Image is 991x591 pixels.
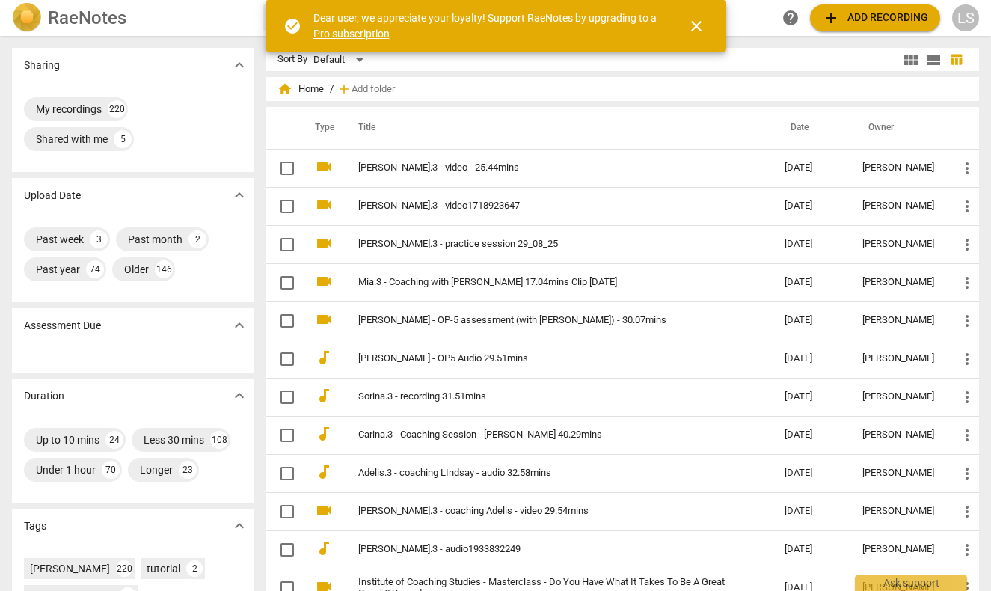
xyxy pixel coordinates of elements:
[36,132,108,147] div: Shared with me
[36,432,99,447] div: Up to 10 mins
[155,260,173,278] div: 146
[230,186,248,204] span: expand_more
[277,82,292,97] span: home
[358,353,731,364] a: [PERSON_NAME] - OP5 Audio 29.51mins
[144,432,204,447] div: Less 30 mins
[315,349,333,367] span: audiotrack
[358,468,731,479] a: Adelis.3 - coaching LIndsay - audio 32.58mins
[313,28,390,40] a: Pro subscription
[315,501,333,519] span: videocam
[862,391,934,402] div: [PERSON_NAME]
[822,9,928,27] span: Add recording
[358,429,731,441] a: Carina.3 - Coaching Session - [PERSON_NAME] 40.29mins
[958,312,976,330] span: more_vert
[230,387,248,405] span: expand_more
[90,230,108,248] div: 3
[773,454,850,492] td: [DATE]
[358,506,731,517] a: [PERSON_NAME].3 - coaching Adelis - video 29.54mins
[86,260,104,278] div: 74
[315,196,333,214] span: videocam
[228,515,251,537] button: Show more
[782,9,800,27] span: help
[352,84,395,95] span: Add folder
[687,17,705,35] span: close
[102,461,120,479] div: 70
[958,465,976,483] span: more_vert
[30,561,110,576] div: [PERSON_NAME]
[773,378,850,416] td: [DATE]
[315,234,333,252] span: videocam
[108,100,126,118] div: 220
[358,544,731,555] a: [PERSON_NAME].3 - audio1933832249
[315,387,333,405] span: audiotrack
[315,425,333,443] span: audiotrack
[24,188,81,203] p: Upload Date
[358,315,731,326] a: [PERSON_NAME] - OP-5 assessment (with [PERSON_NAME]) - 30.07mins
[358,239,731,250] a: [PERSON_NAME].3 - practice session 29_08_25
[12,3,251,33] a: LogoRaeNotes
[958,503,976,521] span: more_vert
[810,4,940,31] button: Upload
[228,54,251,76] button: Show more
[773,187,850,225] td: [DATE]
[12,3,42,33] img: Logo
[188,230,206,248] div: 2
[862,544,934,555] div: [PERSON_NAME]
[862,468,934,479] div: [PERSON_NAME]
[773,492,850,530] td: [DATE]
[862,239,934,250] div: [PERSON_NAME]
[862,353,934,364] div: [PERSON_NAME]
[186,560,203,577] div: 2
[330,84,334,95] span: /
[358,277,731,288] a: Mia.3 - Coaching with [PERSON_NAME] 17.04mins Clip [DATE]
[277,54,307,65] div: Sort By
[230,316,248,334] span: expand_more
[773,263,850,301] td: [DATE]
[228,314,251,337] button: Show more
[210,431,228,449] div: 108
[24,388,64,404] p: Duration
[313,48,369,72] div: Default
[105,431,123,449] div: 24
[315,310,333,328] span: videocam
[777,4,804,31] a: Help
[140,462,173,477] div: Longer
[949,52,963,67] span: table_chart
[862,315,934,326] div: [PERSON_NAME]
[283,17,301,35] span: check_circle
[358,200,731,212] a: [PERSON_NAME].3 - video1718923647
[315,463,333,481] span: audiotrack
[36,262,80,277] div: Past year
[922,49,945,71] button: List view
[315,539,333,557] span: audiotrack
[773,416,850,454] td: [DATE]
[958,159,976,177] span: more_vert
[128,232,182,247] div: Past month
[958,274,976,292] span: more_vert
[773,107,850,149] th: Date
[902,51,920,69] span: view_module
[315,272,333,290] span: videocam
[958,388,976,406] span: more_vert
[277,82,324,97] span: Home
[773,530,850,569] td: [DATE]
[340,107,773,149] th: Title
[958,236,976,254] span: more_vert
[179,461,197,479] div: 23
[315,158,333,176] span: videocam
[116,560,132,577] div: 220
[303,107,340,149] th: Type
[337,82,352,97] span: add
[862,429,934,441] div: [PERSON_NAME]
[862,200,934,212] div: [PERSON_NAME]
[24,518,46,534] p: Tags
[230,517,248,535] span: expand_more
[855,575,967,591] div: Ask support
[822,9,840,27] span: add
[147,561,180,576] div: tutorial
[952,4,979,31] div: LS
[36,232,84,247] div: Past week
[773,301,850,340] td: [DATE]
[945,49,967,71] button: Table view
[230,56,248,74] span: expand_more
